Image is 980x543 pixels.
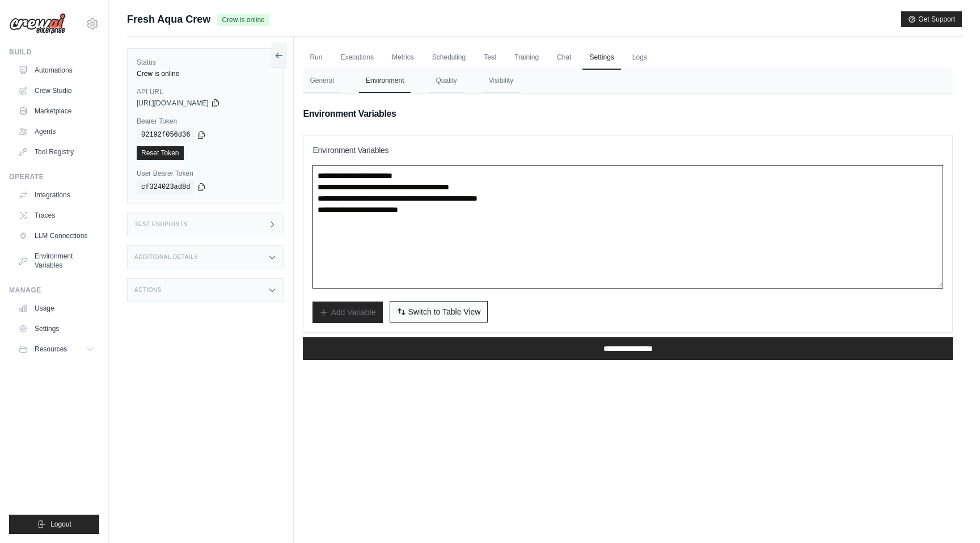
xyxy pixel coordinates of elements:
button: Add Variable [312,302,382,323]
label: Bearer Token [137,117,274,126]
button: Get Support [901,11,962,27]
a: Logs [626,46,654,70]
span: Resources [35,345,67,354]
a: Tool Registry [14,143,99,161]
div: Build [9,48,99,57]
a: Agents [14,122,99,141]
a: Automations [14,61,99,79]
span: Logout [50,520,71,529]
a: Settings [14,320,99,338]
a: Run [303,46,329,70]
a: Marketplace [14,102,99,120]
h3: Environment Variables [312,145,943,156]
button: General [303,69,341,93]
div: Crew is online [137,69,274,78]
a: Reset Token [137,146,184,160]
a: Training [508,46,546,70]
span: Crew is online [217,14,269,26]
button: Switch to Table View [390,301,488,323]
h3: Test Endpoints [134,221,188,228]
iframe: Chat Widget [923,489,980,543]
button: Quality [429,69,463,93]
a: Metrics [385,46,421,70]
a: Test [477,46,503,70]
label: API URL [137,87,274,96]
code: cf324023ad8d [137,180,195,194]
a: LLM Connections [14,227,99,245]
label: Status [137,58,274,67]
label: User Bearer Token [137,169,274,178]
h2: Environment Variables [303,107,953,121]
h3: Additional Details [134,254,198,261]
div: Operate [9,172,99,181]
button: Visibility [482,69,520,93]
a: Environment Variables [14,247,99,274]
a: Crew Studio [14,82,99,100]
nav: Tabs [303,69,953,93]
div: Manage [9,286,99,295]
span: [URL][DOMAIN_NAME] [137,99,209,108]
span: Fresh Aqua Crew [127,11,210,27]
a: Settings [582,46,620,70]
a: Executions [333,46,381,70]
h3: Actions [134,287,162,294]
a: Traces [14,206,99,224]
a: Scheduling [425,46,472,70]
code: 02192f056d36 [137,128,195,142]
button: Resources [14,340,99,358]
span: Switch to Table View [408,306,481,317]
button: Logout [9,515,99,534]
a: Chat [550,46,578,70]
a: Integrations [14,186,99,204]
button: Environment [359,69,411,93]
img: Logo [9,13,66,35]
a: Usage [14,299,99,317]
